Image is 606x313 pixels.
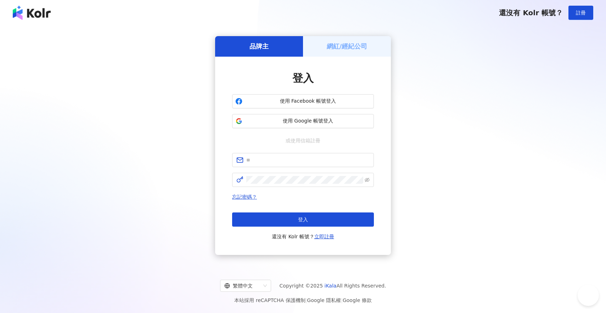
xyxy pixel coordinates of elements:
span: 或使用信箱註冊 [281,137,325,144]
span: eye-invisible [365,177,370,182]
h5: 網紅/經紀公司 [327,42,367,51]
button: 使用 Facebook 帳號登入 [232,94,374,108]
h5: 品牌主 [249,42,269,51]
span: 還沒有 Kolr 帳號？ [272,232,334,241]
span: 還沒有 Kolr 帳號？ [499,8,563,17]
a: 立即註冊 [314,234,334,239]
button: 使用 Google 帳號登入 [232,114,374,128]
span: | [341,297,343,303]
button: 註冊 [568,6,593,20]
span: 本站採用 reCAPTCHA 保護機制 [234,296,371,305]
a: 忘記密碼？ [232,194,257,200]
span: 註冊 [576,10,586,16]
span: 登入 [292,72,314,84]
a: Google 隱私權 [307,297,341,303]
span: | [305,297,307,303]
img: logo [13,6,51,20]
div: 繁體中文 [224,280,260,291]
span: 使用 Facebook 帳號登入 [245,98,371,105]
iframe: Help Scout Beacon - Open [578,285,599,306]
button: 登入 [232,212,374,227]
span: 使用 Google 帳號登入 [245,118,371,125]
span: Copyright © 2025 All Rights Reserved. [280,281,386,290]
span: 登入 [298,217,308,222]
a: Google 條款 [343,297,372,303]
a: iKala [325,283,337,289]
